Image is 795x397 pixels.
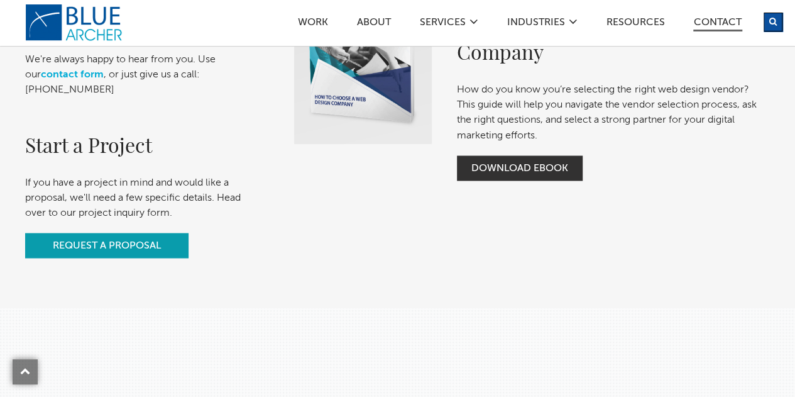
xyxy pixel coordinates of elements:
a: Contact [693,18,742,31]
p: We're always happy to hear from you. Use our , or just give us a call: [PHONE_NUMBER] [25,52,256,98]
a: SERVICES [419,18,466,31]
a: ABOUT [356,18,392,31]
a: Work [297,18,329,31]
p: If you have a project in mind and would like a proposal, we'll need a few specific details. Head ... [25,175,256,220]
img: How to Choose a Web Design Company [294,6,432,144]
a: Download Ebook [457,155,583,181]
a: Resources [606,18,666,31]
h2: Start a Project [25,129,256,159]
a: logo [25,4,126,42]
p: How do you know you’re selecting the right web design vendor? This guide will help you navigate t... [457,82,757,143]
a: Request a Proposal [25,233,189,258]
a: contact form [41,70,104,80]
a: Industries [507,18,566,31]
